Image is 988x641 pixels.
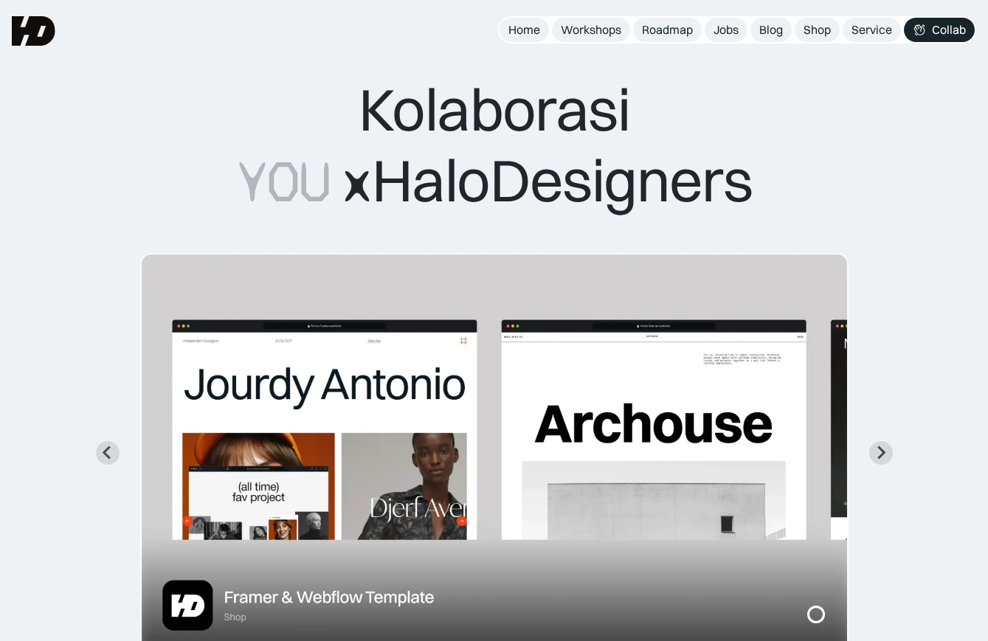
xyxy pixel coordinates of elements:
[904,18,975,42] a: Collab
[508,22,540,38] div: Home
[236,74,752,218] div: Kolaborasi HaloDesigners
[843,18,901,42] a: Service
[869,441,893,465] button: Next slide
[642,22,693,38] div: Roadmap
[759,22,783,38] div: Blog
[633,18,702,42] a: Roadmap
[561,22,621,38] div: Workshops
[932,22,966,38] div: Collab
[341,147,372,218] span: x
[795,18,840,42] a: Shop
[705,18,747,42] a: Jobs
[552,18,630,42] a: Workshops
[804,22,831,38] div: Shop
[500,18,549,42] a: Home
[851,22,892,38] div: Service
[236,147,330,218] span: YOU
[96,441,120,465] button: Go to last slide
[714,22,739,38] div: Jobs
[750,18,792,42] a: Blog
